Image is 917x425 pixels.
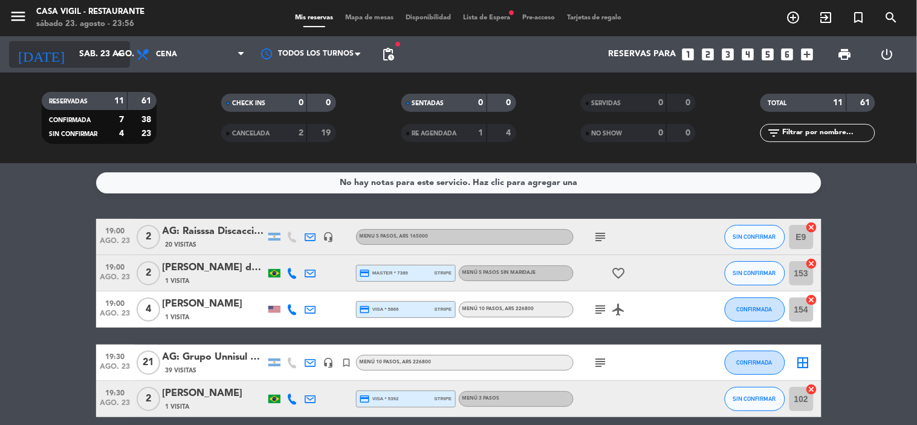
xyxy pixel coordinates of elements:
span: 1 Visita [166,402,190,412]
button: CONFIRMADA [725,297,785,322]
i: add_box [800,47,815,62]
span: SENTADAS [412,100,444,106]
span: fiber_manual_record [394,41,401,48]
i: headset_mic [323,232,334,242]
i: headset_mic [323,357,334,368]
span: 20 Visitas [166,240,197,250]
span: Menú 10 pasos [462,307,534,311]
strong: 23 [141,129,154,138]
span: visa * 5392 [360,394,399,404]
i: add_circle_outline [786,10,801,25]
span: 4 [137,297,160,322]
strong: 11 [834,99,843,107]
span: Lista de Espera [457,15,516,21]
strong: 0 [299,99,303,107]
strong: 4 [506,129,513,137]
strong: 0 [685,129,693,137]
i: credit_card [360,394,371,404]
strong: 0 [658,99,663,107]
i: search [884,10,899,25]
div: sábado 23. agosto - 23:56 [36,18,144,30]
span: 2 [137,261,160,285]
i: subject [594,302,608,317]
button: menu [9,7,27,30]
i: looks_two [700,47,716,62]
span: TOTAL [768,100,786,106]
i: menu [9,7,27,25]
strong: 0 [479,99,484,107]
i: filter_list [766,126,781,140]
div: [PERSON_NAME] [163,296,265,312]
i: arrow_drop_down [112,47,127,62]
span: stripe [435,269,452,277]
span: CANCELADA [232,131,270,137]
i: looks_one [680,47,696,62]
button: SIN CONFIRMAR [725,387,785,411]
i: subject [594,230,608,244]
strong: 0 [326,99,334,107]
strong: 1 [479,129,484,137]
strong: 0 [685,99,693,107]
span: stripe [435,305,452,313]
span: , ARS 165000 [397,234,429,239]
span: Mapa de mesas [339,15,400,21]
span: 19:30 [100,385,131,399]
span: Disponibilidad [400,15,457,21]
strong: 4 [119,129,124,138]
i: airplanemode_active [612,302,626,317]
i: looks_5 [760,47,776,62]
i: subject [594,355,608,370]
button: CONFIRMADA [725,351,785,375]
span: ago. 23 [100,310,131,323]
span: 19:00 [100,296,131,310]
span: ago. 23 [100,273,131,287]
strong: 2 [299,129,303,137]
span: 19:00 [100,259,131,273]
i: border_all [796,355,811,370]
i: favorite_border [612,266,626,281]
strong: 0 [658,129,663,137]
i: turned_in_not [852,10,866,25]
span: 19:00 [100,223,131,237]
span: pending_actions [381,47,395,62]
strong: 61 [861,99,873,107]
span: 2 [137,387,160,411]
span: print [838,47,852,62]
i: credit_card [360,304,371,315]
span: ago. 23 [100,363,131,377]
i: power_settings_new [880,47,894,62]
span: CHECK INS [232,100,265,106]
span: 1 Visita [166,313,190,322]
i: [DATE] [9,41,73,68]
span: 39 Visitas [166,366,197,375]
span: SIN CONFIRMAR [733,270,776,276]
span: Mis reservas [289,15,339,21]
span: Reservas para [608,50,676,59]
span: SIN CONFIRMAR [733,395,776,402]
strong: 7 [119,115,124,124]
i: turned_in_not [342,357,352,368]
span: stripe [435,395,452,403]
span: CONFIRMADA [737,359,773,366]
span: SIN CONFIRMAR [49,131,97,137]
strong: 19 [322,129,334,137]
i: exit_to_app [819,10,834,25]
div: Casa Vigil - Restaurante [36,6,144,18]
i: looks_3 [720,47,736,62]
span: Tarjetas de regalo [561,15,628,21]
i: cancel [806,294,818,306]
strong: 11 [114,97,124,105]
span: Menu 5 pasos [360,234,429,239]
div: LOG OUT [866,36,908,73]
span: 1 Visita [166,276,190,286]
span: CONFIRMADA [49,117,91,123]
span: , ARS 226800 [503,307,534,311]
i: cancel [806,221,818,233]
i: looks_6 [780,47,795,62]
input: Filtrar por nombre... [781,126,875,140]
span: ago. 23 [100,399,131,413]
strong: 61 [141,97,154,105]
span: fiber_manual_record [508,9,515,16]
i: credit_card [360,268,371,279]
span: 2 [137,225,160,249]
